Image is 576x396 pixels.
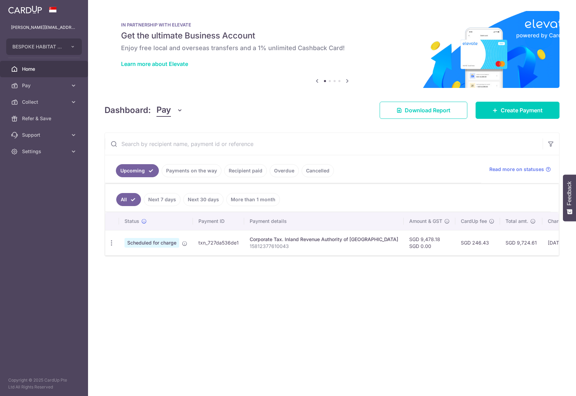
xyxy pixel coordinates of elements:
[506,218,528,225] span: Total amt.
[144,193,181,206] a: Next 7 days
[302,164,334,177] a: Cancelled
[121,22,543,27] p: IN PARTNERSHIP WITH ELEVATE
[405,106,450,114] span: Download Report
[124,238,179,248] span: Scheduled for charge
[22,99,67,105] span: Collect
[224,164,267,177] a: Recipient paid
[404,230,455,255] td: SGD 9,478.18 SGD 0.00
[500,230,542,255] td: SGD 9,724.61
[22,115,67,122] span: Refer & Save
[409,218,442,225] span: Amount & GST
[12,43,63,50] span: BESPOKE HABITAT SHEN PTE. LTD.
[380,102,467,119] a: Download Report
[156,104,183,117] button: Pay
[250,236,398,243] div: Corporate Tax. Inland Revenue Authority of [GEOGRAPHIC_DATA]
[244,212,404,230] th: Payment details
[11,24,77,31] p: [PERSON_NAME][EMAIL_ADDRESS][DOMAIN_NAME]
[563,174,576,221] button: Feedback - Show survey
[22,148,67,155] span: Settings
[105,11,559,88] img: Renovation banner
[476,102,559,119] a: Create Payment
[193,230,244,255] td: txn_727da536de1
[489,166,551,173] a: Read more on statuses
[22,132,67,138] span: Support
[270,164,299,177] a: Overdue
[124,218,139,225] span: Status
[156,104,171,117] span: Pay
[22,66,67,72] span: Home
[121,60,188,67] a: Learn more about Elevate
[455,230,500,255] td: SGD 246.43
[105,133,543,155] input: Search by recipient name, payment id or reference
[250,243,398,250] p: 15812377610043
[22,82,67,89] span: Pay
[548,218,576,225] span: Charge date
[193,212,244,230] th: Payment ID
[162,164,221,177] a: Payments on the way
[121,30,543,41] h5: Get the ultimate Business Account
[105,104,151,116] h4: Dashboard:
[461,218,487,225] span: CardUp fee
[183,193,224,206] a: Next 30 days
[501,106,543,114] span: Create Payment
[6,38,82,55] button: BESPOKE HABITAT SHEN PTE. LTD.
[121,44,543,52] h6: Enjoy free local and overseas transfers and a 1% unlimited Cashback Card!
[116,164,159,177] a: Upcoming
[8,5,42,14] img: CardUp
[566,181,573,205] span: Feedback
[489,166,544,173] span: Read more on statuses
[116,193,141,206] a: All
[226,193,280,206] a: More than 1 month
